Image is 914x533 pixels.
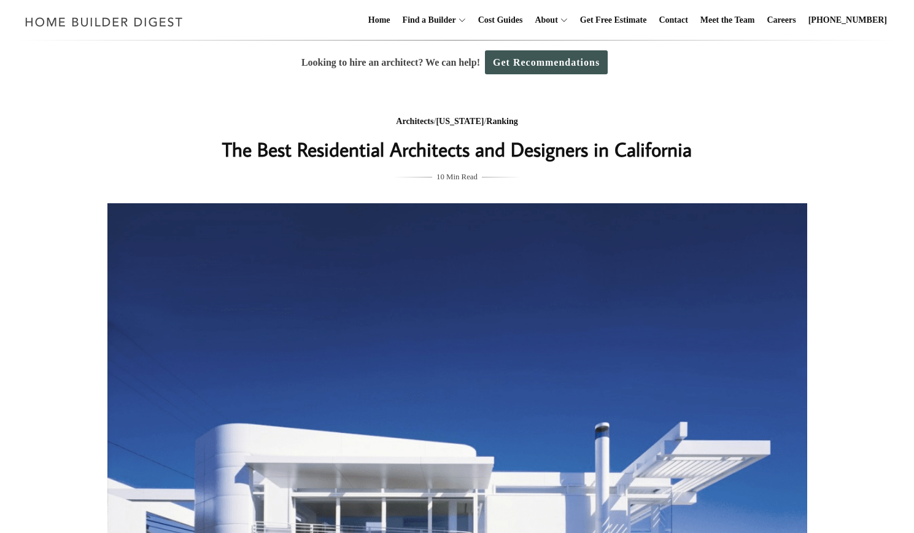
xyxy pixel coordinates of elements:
[575,1,652,40] a: Get Free Estimate
[398,1,456,40] a: Find a Builder
[20,10,188,34] img: Home Builder Digest
[530,1,557,40] a: About
[212,134,702,164] h1: The Best Residential Architects and Designers in California
[804,1,892,40] a: [PHONE_NUMBER]
[695,1,760,40] a: Meet the Team
[212,114,702,130] div: / /
[473,1,528,40] a: Cost Guides
[762,1,801,40] a: Careers
[436,170,478,184] span: 10 Min Read
[654,1,692,40] a: Contact
[485,50,608,74] a: Get Recommendations
[436,117,484,126] a: [US_STATE]
[486,117,517,126] a: Ranking
[396,117,433,126] a: Architects
[363,1,395,40] a: Home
